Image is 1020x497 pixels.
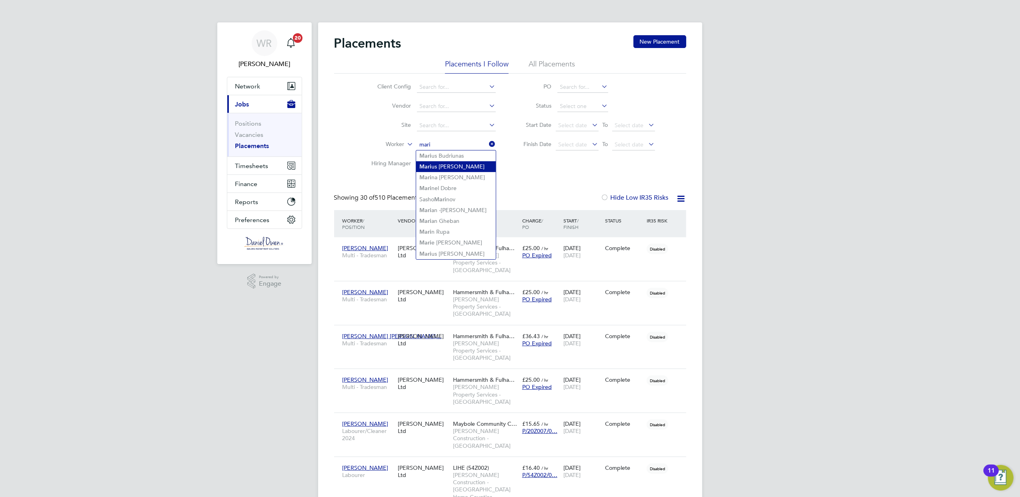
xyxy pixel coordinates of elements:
div: [PERSON_NAME] Ltd [396,285,451,307]
span: £15.65 [522,420,540,427]
div: 11 [988,471,995,481]
label: Vendor [365,102,411,109]
nav: Main navigation [217,22,312,264]
a: WR[PERSON_NAME] [227,30,302,69]
div: [DATE] [561,329,603,351]
span: [DATE] [563,296,581,303]
span: [DATE] [563,471,581,479]
span: [PERSON_NAME] Property Services - [GEOGRAPHIC_DATA] [453,340,518,362]
span: Hammersmith & Fulha… [453,376,515,383]
span: Labourer [343,471,394,479]
span: / hr [541,421,548,427]
li: us [PERSON_NAME] [416,161,496,172]
li: na [PERSON_NAME] [416,172,496,183]
div: Start [561,213,603,234]
input: Search for... [417,101,496,112]
a: Positions [235,120,262,127]
li: Placements I Follow [445,59,509,74]
span: [DATE] [563,427,581,435]
span: [PERSON_NAME] [343,289,389,296]
span: Disabled [647,375,668,386]
li: an -[PERSON_NAME] [416,205,496,216]
div: [DATE] [561,372,603,395]
span: [PERSON_NAME] [343,376,389,383]
b: Mari [419,174,431,181]
span: £36.43 [522,333,540,340]
div: Worker [341,213,396,234]
span: / hr [541,245,548,251]
span: / Position [343,217,365,230]
div: Jobs [227,113,302,156]
b: Mari [419,207,431,214]
span: [PERSON_NAME] [343,420,389,427]
button: Reports [227,193,302,210]
span: [PERSON_NAME] [PERSON_NAME]… [343,333,442,340]
div: Complete [605,420,643,427]
li: nel Dobre [416,183,496,194]
span: PO Expired [522,252,552,259]
span: Engage [259,281,281,287]
span: Maybole Community C… [453,420,517,427]
a: Placements [235,142,269,150]
div: [DATE] [561,460,603,483]
span: PO Expired [522,296,552,303]
label: Hide Low IR35 Risks [601,194,669,202]
span: P/54Z002/0… [522,471,557,479]
a: [PERSON_NAME] [PERSON_NAME]…Multi - Tradesman[PERSON_NAME] LtdHammersmith & Fulha…[PERSON_NAME] P... [341,328,686,335]
label: Client Config [365,83,411,90]
li: us Budriunas [416,150,496,161]
span: Multi - Tradesman [343,296,394,303]
div: Complete [605,333,643,340]
span: [PERSON_NAME] [343,464,389,471]
span: [DATE] [563,383,581,391]
span: £25.00 [522,376,540,383]
span: / hr [541,333,548,339]
span: Select date [615,122,644,129]
span: LIHE (54Z002) [453,464,489,471]
span: Select date [559,141,587,148]
span: [PERSON_NAME] Property Services - [GEOGRAPHIC_DATA] [453,383,518,405]
span: £25.00 [522,289,540,296]
button: Open Resource Center, 11 new notifications [988,465,1014,491]
b: Mari [434,196,446,203]
span: Disabled [647,244,668,254]
div: [PERSON_NAME] Ltd [396,372,451,395]
span: Disabled [647,288,668,298]
div: Status [603,213,645,228]
li: us [PERSON_NAME] [416,248,496,259]
b: Mari [419,152,431,159]
span: Powered by [259,274,281,281]
span: Hammersmith & Fulha… [453,333,515,340]
span: [DATE] [563,252,581,259]
li: All Placements [529,59,575,74]
a: Powered byEngage [247,274,281,289]
span: [PERSON_NAME] [343,244,389,252]
div: [PERSON_NAME] Ltd [396,416,451,439]
input: Search for... [557,82,608,93]
img: danielowen-logo-retina.png [244,237,285,250]
div: [DATE] [561,416,603,439]
span: / hr [541,377,548,383]
span: Preferences [235,216,270,224]
li: an Gheban [416,216,496,226]
span: Disabled [647,419,668,430]
span: Jobs [235,100,249,108]
div: IR35 Risk [645,213,672,228]
b: Mari [419,228,431,235]
b: Mari [419,163,431,170]
span: £25.00 [522,244,540,252]
span: [PERSON_NAME] Property Services - [GEOGRAPHIC_DATA] [453,296,518,318]
div: Complete [605,289,643,296]
input: Select one [557,101,608,112]
li: Sasho nov [416,194,496,205]
h2: Placements [334,35,401,51]
span: [PERSON_NAME] Property Services - [GEOGRAPHIC_DATA] [453,252,518,274]
li: n Rupa [416,226,496,237]
div: Vendor [396,213,451,228]
span: P/20Z007/0… [522,427,557,435]
span: Network [235,82,261,90]
b: Mari [419,218,431,224]
input: Search for... [417,82,496,93]
button: Jobs [227,95,302,113]
label: Hiring Manager [365,160,411,167]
